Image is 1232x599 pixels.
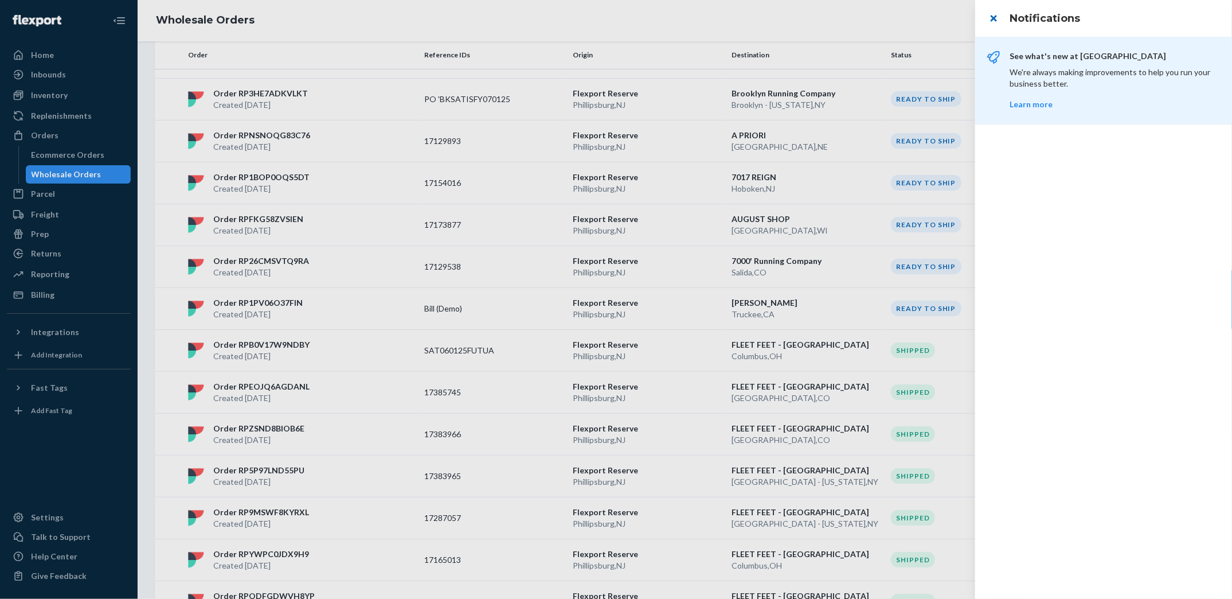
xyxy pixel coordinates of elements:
p: See what's new at [GEOGRAPHIC_DATA] [1010,50,1218,62]
button: close [982,7,1005,30]
span: Chat [27,8,50,18]
a: Learn more [1010,99,1053,109]
h3: Notifications [1010,11,1218,26]
p: We're always making improvements to help you run your business better. [1010,67,1218,90]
